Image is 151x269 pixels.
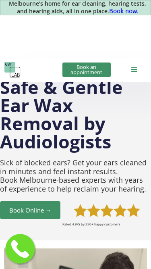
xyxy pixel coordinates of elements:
[62,222,151,226] p: Rated 4.9/5 by 250+ happy customers
[122,58,147,82] div: menu
[2,0,149,15] p: Melbourne’s home for ear cleaning, hearing tests, and hearing aids, all in one place.
[109,7,139,15] a: Book now.
[4,62,21,78] a: home
[62,63,111,77] a: Book an appointment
